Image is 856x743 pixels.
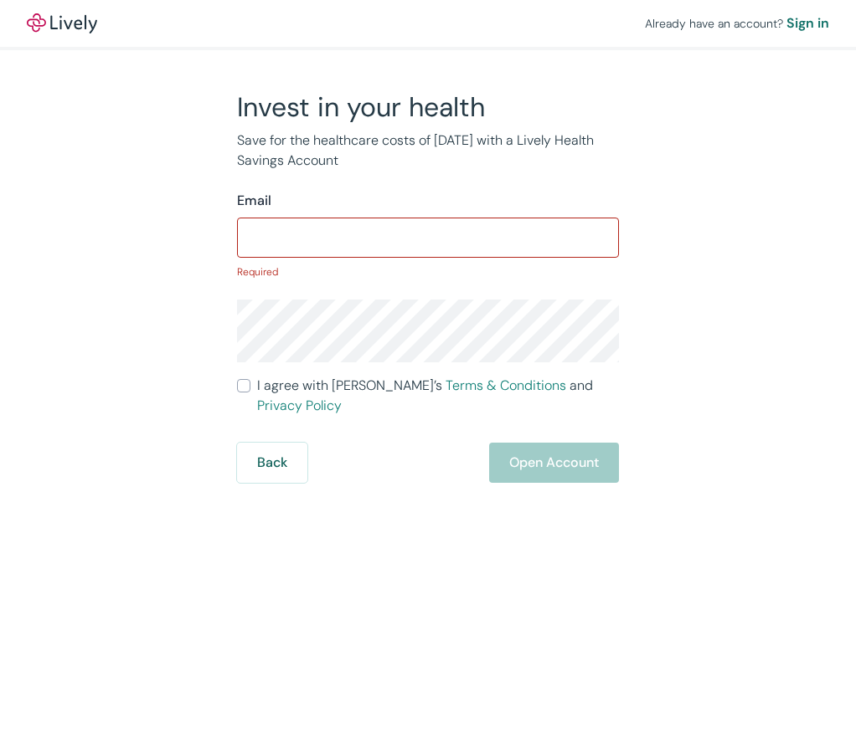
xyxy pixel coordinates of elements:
[257,376,619,416] span: I agree with [PERSON_NAME]’s and
[446,377,566,394] a: Terms & Conditions
[257,397,342,414] a: Privacy Policy
[237,131,619,171] p: Save for the healthcare costs of [DATE] with a Lively Health Savings Account
[237,264,619,279] p: Required
[237,443,307,483] button: Back
[237,90,619,124] h2: Invest in your health
[237,191,271,211] label: Email
[645,13,829,33] div: Already have an account?
[27,13,97,33] img: Lively
[786,13,829,33] a: Sign in
[27,13,97,33] a: LivelyLively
